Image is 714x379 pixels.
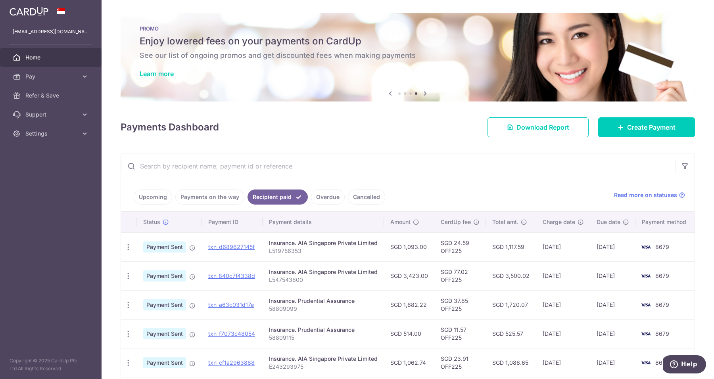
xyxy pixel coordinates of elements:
[175,189,244,205] a: Payments on the way
[384,290,434,319] td: SGD 1,682.22
[25,92,78,100] span: Refer & Save
[140,35,676,48] h5: Enjoy lowered fees on your payments on CardUp
[486,319,536,348] td: SGD 525.57
[536,348,590,377] td: [DATE]
[13,28,89,36] p: [EMAIL_ADDRESS][DOMAIN_NAME]
[486,232,536,261] td: SGD 1,117.59
[208,243,255,250] a: txn_d689627145f
[121,120,219,134] h4: Payments Dashboard
[614,191,677,199] span: Read more on statuses
[121,13,695,101] img: Latest Promos banner
[663,355,706,375] iframe: Opens a widget where you can find more information
[263,212,384,232] th: Payment details
[269,363,378,371] p: E243293975
[143,218,160,226] span: Status
[269,305,378,313] p: 58809099
[638,271,654,281] img: Bank Card
[590,319,635,348] td: [DATE]
[590,290,635,319] td: [DATE]
[638,300,654,310] img: Bank Card
[597,218,620,226] span: Due date
[269,276,378,284] p: L547543800
[140,70,174,78] a: Learn more
[311,189,345,205] a: Overdue
[134,189,172,205] a: Upcoming
[635,212,696,232] th: Payment method
[627,123,676,132] span: Create Payment
[638,242,654,252] img: Bank Card
[208,272,255,279] a: txn_840c7f4338d
[543,218,575,226] span: Charge date
[486,261,536,290] td: SGD 3,500.02
[655,359,669,366] span: 8679
[384,232,434,261] td: SGD 1,093.00
[143,270,186,281] span: Payment Sent
[208,330,255,337] a: txn_f7073c48054
[269,355,378,363] div: Insurance. AIA Singapore Private Limited
[488,117,589,137] a: Download Report
[143,299,186,310] span: Payment Sent
[638,329,654,339] img: Bank Card
[269,268,378,276] div: Insurance. AIA Singapore Private Limited
[590,348,635,377] td: [DATE]
[655,301,669,308] span: 8679
[25,111,78,119] span: Support
[536,232,590,261] td: [DATE]
[536,319,590,348] td: [DATE]
[384,348,434,377] td: SGD 1,062.74
[269,247,378,255] p: L519756353
[434,232,486,261] td: SGD 24.59 OFF225
[434,348,486,377] td: SGD 23.91 OFF225
[434,319,486,348] td: SGD 11.57 OFF225
[25,73,78,80] span: Pay
[492,218,518,226] span: Total amt.
[486,290,536,319] td: SGD 1,720.07
[143,328,186,339] span: Payment Sent
[441,218,471,226] span: CardUp fee
[269,334,378,342] p: 58809115
[208,359,255,366] a: txn_cf1a2963888
[202,212,263,232] th: Payment ID
[269,239,378,247] div: Insurance. AIA Singapore Private Limited
[536,261,590,290] td: [DATE]
[384,261,434,290] td: SGD 3,423.00
[25,54,78,61] span: Home
[655,272,669,279] span: 8679
[655,330,669,337] span: 8679
[140,51,676,60] h6: See our list of ongoing promos and get discounted fees when making payments
[516,123,569,132] span: Download Report
[655,243,669,250] span: 8679
[269,297,378,305] div: Insurance. Prudential Assurance
[390,218,411,226] span: Amount
[348,189,385,205] a: Cancelled
[208,301,254,308] a: txn_a63c031d17e
[486,348,536,377] td: SGD 1,086.65
[25,130,78,138] span: Settings
[384,319,434,348] td: SGD 514.00
[590,232,635,261] td: [DATE]
[434,290,486,319] td: SGD 37.85 OFF225
[269,326,378,334] div: Insurance. Prudential Assurance
[598,117,695,137] a: Create Payment
[140,25,676,32] p: PROMO
[143,357,186,368] span: Payment Sent
[248,189,308,205] a: Recipient paid
[590,261,635,290] td: [DATE]
[121,153,676,179] input: Search by recipient name, payment id or reference
[536,290,590,319] td: [DATE]
[434,261,486,290] td: SGD 77.02 OFF225
[614,191,685,199] a: Read more on statuses
[638,358,654,368] img: Bank Card
[143,241,186,253] span: Payment Sent
[10,6,48,16] img: CardUp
